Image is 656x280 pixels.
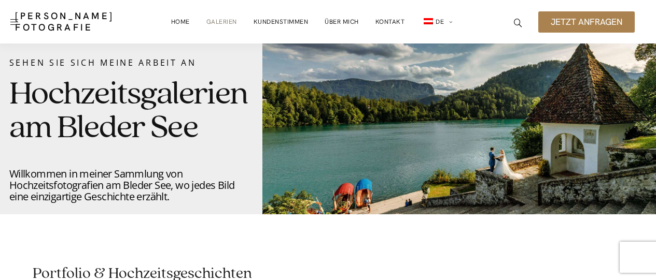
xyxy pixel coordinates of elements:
p: Willkommen in meiner Sammlung von Hochzeitsfotografien am Bleder See, wo jedes Bild eine einzigar... [9,168,254,202]
span: Jetzt anfragen [551,18,622,26]
a: icon-magnifying-glass34 [509,13,527,32]
a: [PERSON_NAME] Fotografie [15,10,129,33]
a: Kontakt [375,11,405,32]
a: Home [171,11,190,32]
a: Über mich [325,11,359,32]
a: Jetzt anfragen [538,11,635,33]
img: DE [424,18,433,24]
div: Sehen Sie sich meine Arbeit an [9,56,254,69]
a: Galerien [206,11,237,32]
a: Kundenstimmen [254,11,309,32]
h2: Hochzeitsgalerien am Bleder See [9,78,254,145]
a: de_ATDE [421,11,453,33]
span: DE [436,18,444,26]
